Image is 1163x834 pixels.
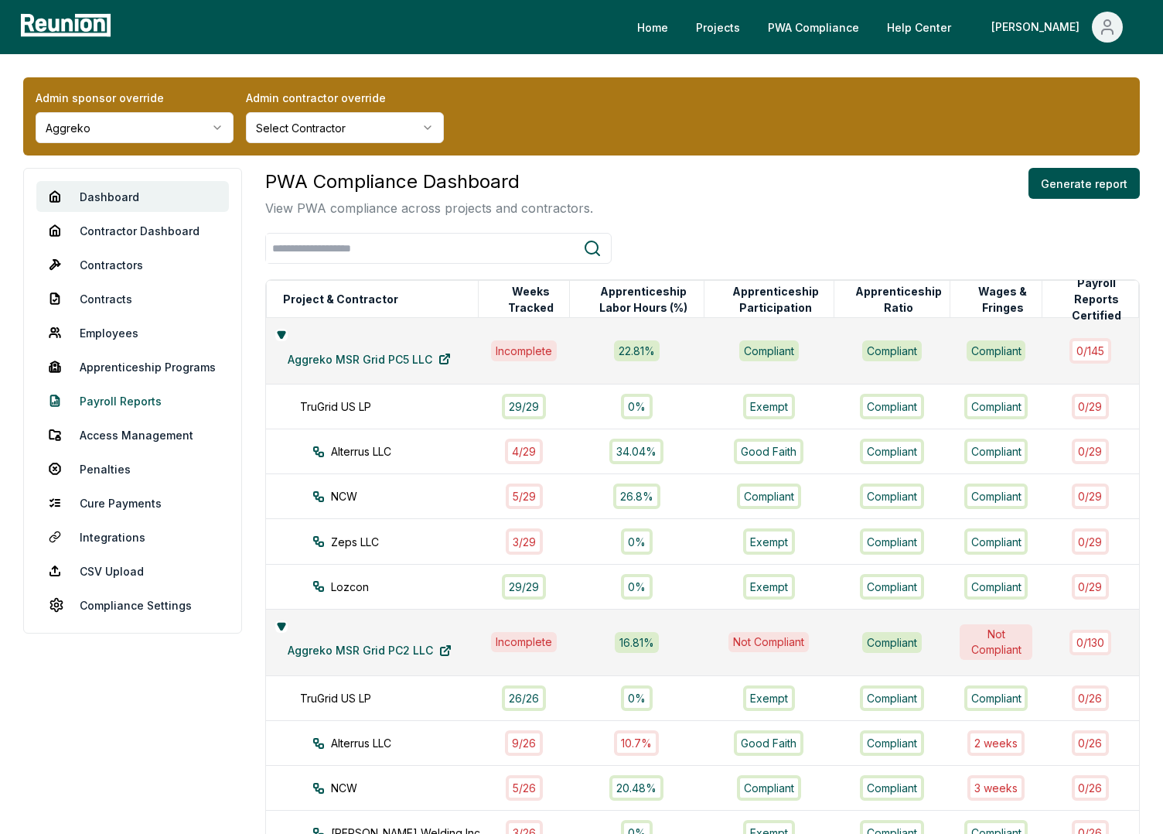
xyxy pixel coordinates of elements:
div: Compliant [862,632,922,653]
div: 34.04% [609,439,663,464]
div: Compliant [737,484,801,509]
div: Compliant [964,439,1028,464]
div: 26 / 26 [502,685,546,711]
div: Compliant [964,574,1028,600]
div: 0 / 130 [1069,630,1111,655]
label: Admin contractor override [246,90,444,106]
div: 0% [621,574,653,600]
a: Contractors [36,249,229,280]
div: Alterrus LLC [312,735,506,751]
div: 3 / 29 [506,528,543,554]
a: CSV Upload [36,555,229,586]
button: Weeks Tracked [492,284,569,315]
a: Apprenticeship Programs [36,351,229,382]
div: Good Faith [734,439,803,464]
a: Contracts [36,283,229,314]
div: Incomplete [491,340,557,361]
div: Lozcon [312,579,506,595]
div: Exempt [743,574,795,600]
h3: PWA Compliance Dashboard [265,168,593,196]
p: View PWA compliance across projects and contractors. [265,199,593,217]
button: Apprenticeship Ratio [848,284,950,315]
a: Projects [684,12,752,43]
div: [PERSON_NAME] [991,12,1086,43]
div: 0 / 29 [1072,394,1110,419]
button: Payroll Reports Certified [1056,284,1138,315]
a: Home [625,12,680,43]
div: Compliant [739,340,799,361]
div: NCW [312,488,506,504]
div: Compliant [964,394,1028,419]
div: Exempt [743,394,795,419]
div: 9 / 26 [505,730,543,756]
div: 3 week s [967,775,1025,801]
nav: Main [625,12,1148,43]
div: Alterrus LLC [312,443,506,460]
div: 0 / 29 [1072,574,1110,600]
div: Compliant [860,484,924,509]
div: 0 / 29 [1072,484,1110,509]
div: 4 / 29 [505,439,543,464]
div: 29 / 29 [502,574,546,600]
a: Compliance Settings [36,590,229,620]
div: Compliant [860,775,924,801]
div: 10.7% [614,730,659,756]
a: Aggreko MSR Grid PC5 LLC [275,344,463,374]
div: 16.81 % [615,632,659,653]
div: 22.81 % [614,340,660,361]
div: Compliant [860,685,924,711]
div: Not Compliant [960,624,1033,660]
div: 5 / 29 [506,484,543,509]
div: 26.8% [613,484,660,509]
div: 5 / 26 [506,775,543,801]
button: Apprenticeship Participation [718,284,834,315]
div: Compliant [964,528,1028,554]
a: Aggreko MSR Grid PC2 LLC [275,635,464,666]
div: 0 / 145 [1069,338,1111,364]
div: 0% [621,394,653,419]
div: Compliant [860,394,924,419]
button: Wages & Fringes [963,284,1042,315]
a: Penalties [36,453,229,484]
div: Zeps LLC [312,534,506,550]
div: Compliant [862,340,922,361]
button: Apprenticeship Labor Hours (%) [583,284,704,315]
div: Exempt [743,528,795,554]
a: Cure Payments [36,487,229,518]
div: Good Faith [734,730,803,756]
div: 0 / 26 [1072,685,1110,711]
a: Help Center [875,12,963,43]
div: Compliant [860,730,924,756]
div: 0 / 26 [1072,730,1110,756]
a: Dashboard [36,181,229,212]
div: 0 / 29 [1072,439,1110,464]
a: Contractor Dashboard [36,215,229,246]
div: 20.48% [609,775,663,801]
div: Compliant [860,528,924,554]
button: [PERSON_NAME] [979,12,1135,43]
div: Compliant [860,574,924,600]
div: Incomplete [491,632,557,652]
a: Access Management [36,419,229,450]
a: Integrations [36,521,229,552]
div: 0 / 26 [1072,775,1110,801]
div: Compliant [967,340,1026,361]
div: TruGrid US LP [300,398,494,415]
a: Payroll Reports [36,385,229,416]
div: Compliant [964,685,1028,711]
div: 2 week s [967,730,1025,756]
div: Compliant [860,439,924,464]
div: 0% [621,685,653,711]
button: Generate report [1028,168,1140,199]
a: PWA Compliance [755,12,871,43]
div: NCW [312,780,506,796]
a: Employees [36,317,229,348]
div: Compliant [964,484,1028,509]
div: Compliant [737,775,801,801]
button: Project & Contractor [280,284,401,315]
div: 29 / 29 [502,394,546,419]
div: TruGrid US LP [300,690,494,706]
div: Exempt [743,685,795,711]
div: 0% [621,528,653,554]
div: 0 / 29 [1072,528,1110,554]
